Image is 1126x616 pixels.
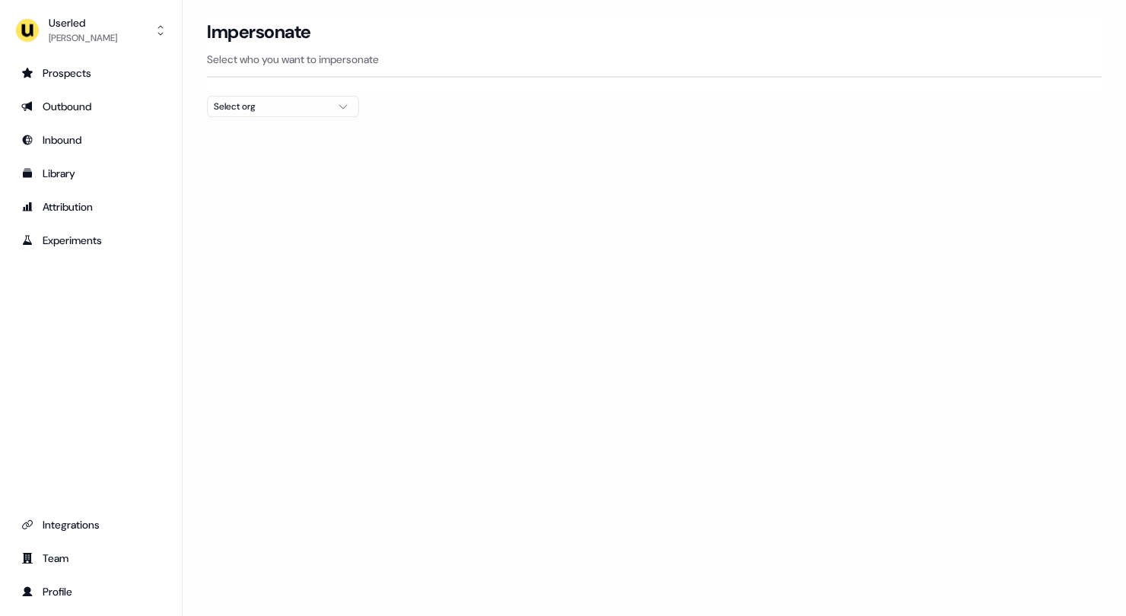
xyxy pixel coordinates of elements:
[12,195,170,219] a: Go to attribution
[12,61,170,85] a: Go to prospects
[21,99,161,114] div: Outbound
[21,551,161,566] div: Team
[12,228,170,252] a: Go to experiments
[21,517,161,532] div: Integrations
[214,99,328,114] div: Select org
[12,513,170,537] a: Go to integrations
[21,132,161,148] div: Inbound
[12,128,170,152] a: Go to Inbound
[49,15,117,30] div: Userled
[49,30,117,46] div: [PERSON_NAME]
[12,94,170,119] a: Go to outbound experience
[207,21,311,43] h3: Impersonate
[12,12,170,49] button: Userled[PERSON_NAME]
[207,96,359,117] button: Select org
[21,233,161,248] div: Experiments
[12,546,170,570] a: Go to team
[207,52,1102,67] p: Select who you want to impersonate
[12,161,170,186] a: Go to templates
[21,584,161,599] div: Profile
[21,199,161,214] div: Attribution
[21,65,161,81] div: Prospects
[21,166,161,181] div: Library
[12,579,170,604] a: Go to profile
